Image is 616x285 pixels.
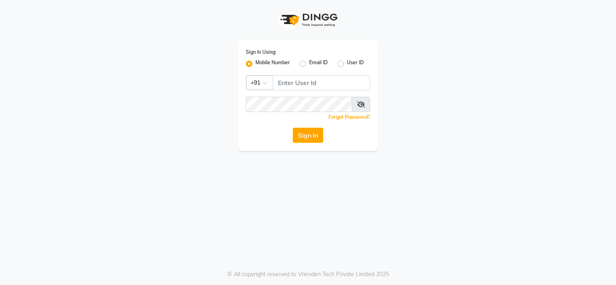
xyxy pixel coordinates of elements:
[328,114,370,120] a: Forgot Password?
[347,59,364,69] label: User ID
[293,128,323,143] button: Sign In
[309,59,328,69] label: Email ID
[246,49,276,56] label: Sign In Using:
[273,75,370,90] input: Username
[276,8,340,32] img: logo1.svg
[246,97,352,112] input: Username
[255,59,290,69] label: Mobile Number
